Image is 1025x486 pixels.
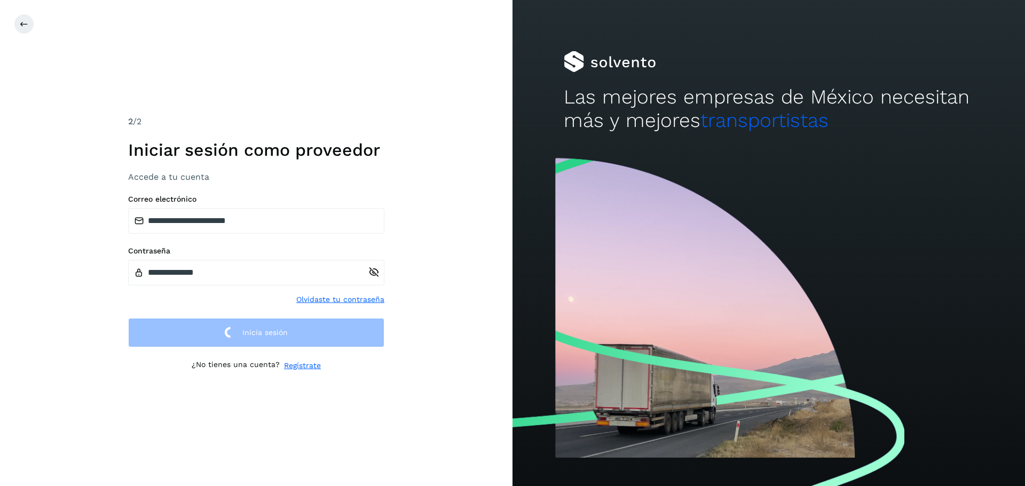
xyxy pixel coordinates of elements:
[128,246,384,256] label: Contraseña
[242,329,288,336] span: Inicia sesión
[564,85,974,133] h2: Las mejores empresas de México necesitan más y mejores
[128,172,384,182] h3: Accede a tu cuenta
[128,140,384,160] h1: Iniciar sesión como proveedor
[128,116,133,126] span: 2
[700,109,829,132] span: transportistas
[128,318,384,347] button: Inicia sesión
[296,294,384,305] a: Olvidaste tu contraseña
[128,195,384,204] label: Correo electrónico
[284,360,321,371] a: Regístrate
[128,115,384,128] div: /2
[192,360,280,371] p: ¿No tienes una cuenta?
